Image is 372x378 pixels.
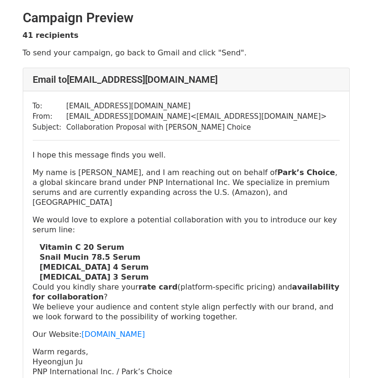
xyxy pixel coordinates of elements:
strong: Snail Mucin 78.5 Serum [40,253,141,262]
p: Our Website: [33,329,340,339]
td: Collaboration Proposal with [PERSON_NAME] Choice [66,122,327,133]
strong: [MEDICAL_DATA] 3 Serum [40,273,149,281]
p: I hope this message finds you well. [33,150,340,160]
strong: rate card [138,282,177,291]
strong: [MEDICAL_DATA] 4 Serum [40,263,149,272]
h2: Campaign Preview [23,10,350,26]
strong: availability for collaboration [33,282,340,301]
td: [EMAIL_ADDRESS][DOMAIN_NAME] < [EMAIL_ADDRESS][DOMAIN_NAME] > [66,111,327,122]
td: Subject: [33,122,66,133]
h4: Email to [EMAIL_ADDRESS][DOMAIN_NAME] [33,74,340,85]
strong: 41 recipients [23,31,79,40]
td: From: [33,111,66,122]
p: To send your campaign, go back to Gmail and click "Send". [23,48,350,58]
td: [EMAIL_ADDRESS][DOMAIN_NAME] [66,101,327,112]
p: We would love to explore a potential collaboration with you to introduce our key serum line: [33,215,340,235]
p: My name is [PERSON_NAME], and I am reaching out on behalf of , a global skincare brand under PNP ... [33,167,340,207]
strong: Vitamin C 20 Serum [40,243,125,252]
td: To: [33,101,66,112]
p: Could you kindly share your (platform-specific pricing) and ? We believe your audience and conten... [33,282,340,322]
strong: Park’s Choice [277,168,335,177]
a: [DOMAIN_NAME] [82,330,145,339]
